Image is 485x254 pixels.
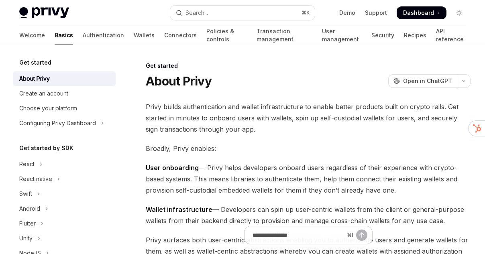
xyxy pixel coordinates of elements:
[302,10,310,16] span: ⌘ K
[339,9,355,17] a: Demo
[19,189,32,199] div: Swift
[146,143,471,154] span: Broadly, Privy enables:
[146,162,471,196] span: — Privy helps developers onboard users regardless of their experience with crypto-based systems. ...
[19,74,50,83] div: About Privy
[146,205,212,213] strong: Wallet infrastructure
[13,71,116,86] a: About Privy
[19,118,96,128] div: Configuring Privy Dashboard
[436,26,466,45] a: API reference
[253,226,344,244] input: Ask a question...
[257,26,312,45] a: Transaction management
[13,86,116,101] a: Create an account
[13,187,116,201] button: Toggle Swift section
[19,26,45,45] a: Welcome
[13,101,116,116] a: Choose your platform
[146,101,471,135] span: Privy builds authentication and wallet infrastructure to enable better products built on crypto r...
[397,6,446,19] a: Dashboard
[403,77,452,85] span: Open in ChatGPT
[13,216,116,231] button: Toggle Flutter section
[13,116,116,130] button: Toggle Configuring Privy Dashboard section
[164,26,197,45] a: Connectors
[19,234,33,243] div: Unity
[19,159,35,169] div: React
[19,104,77,113] div: Choose your platform
[322,26,362,45] a: User management
[13,231,116,246] button: Toggle Unity section
[83,26,124,45] a: Authentication
[19,204,40,213] div: Android
[206,26,247,45] a: Policies & controls
[19,143,73,153] h5: Get started by SDK
[371,26,394,45] a: Security
[134,26,155,45] a: Wallets
[356,230,367,241] button: Send message
[403,9,434,17] span: Dashboard
[170,6,315,20] button: Open search
[365,9,387,17] a: Support
[19,7,69,18] img: light logo
[185,8,208,18] div: Search...
[388,74,457,88] button: Open in ChatGPT
[55,26,73,45] a: Basics
[146,62,471,70] div: Get started
[146,204,471,226] span: — Developers can spin up user-centric wallets from the client or general-purpose wallets from the...
[453,6,466,19] button: Toggle dark mode
[404,26,426,45] a: Recipes
[19,174,52,184] div: React native
[19,89,68,98] div: Create an account
[146,164,199,172] strong: User onboarding
[13,172,116,186] button: Toggle React native section
[19,219,36,228] div: Flutter
[13,201,116,216] button: Toggle Android section
[146,74,212,88] h1: About Privy
[13,157,116,171] button: Toggle React section
[19,58,51,67] h5: Get started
